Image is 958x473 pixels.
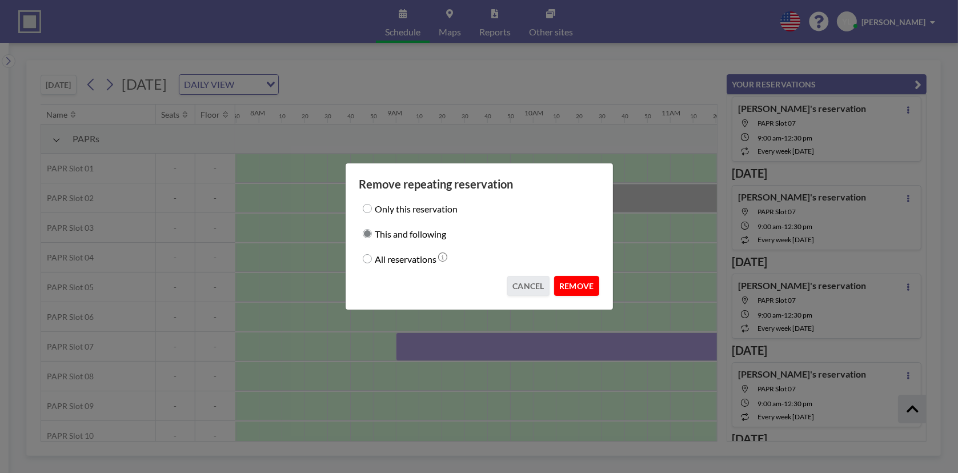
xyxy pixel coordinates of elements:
label: Only this reservation [375,201,458,217]
label: This and following [375,226,447,242]
button: REMOVE [554,276,599,296]
h3: Remove repeating reservation [359,177,599,191]
label: All reservations [375,251,437,267]
button: CANCEL [507,276,550,296]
